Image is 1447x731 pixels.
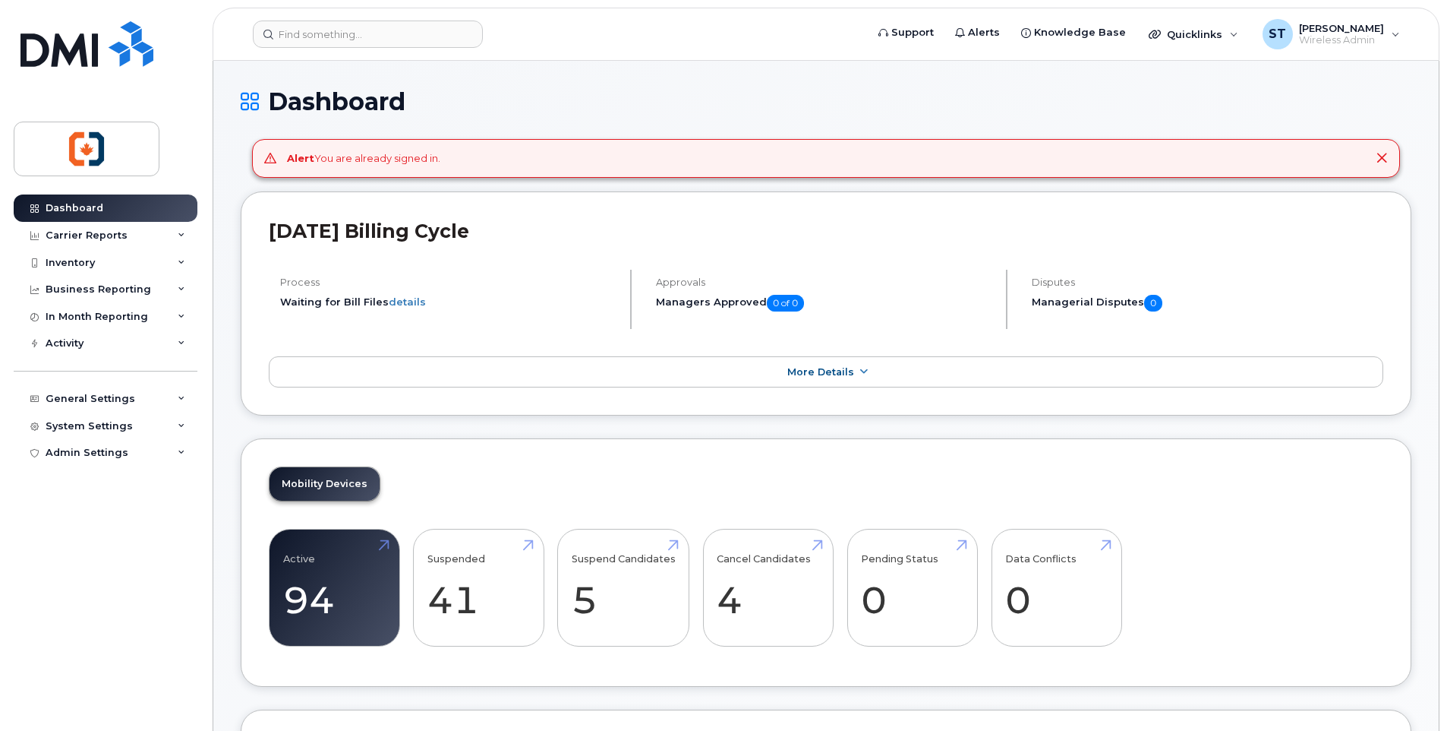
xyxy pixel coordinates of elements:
h5: Managerial Disputes [1032,295,1383,312]
a: details [389,296,426,308]
h1: Dashboard [241,88,1411,115]
a: Data Conflicts 0 [1005,538,1108,638]
a: Suspend Candidates 5 [572,538,676,638]
a: Suspended 41 [427,538,530,638]
h4: Process [280,277,617,288]
a: Active 94 [283,538,386,638]
span: More Details [787,366,854,378]
span: 0 [1144,295,1162,312]
li: Waiting for Bill Files [280,295,617,309]
h2: [DATE] Billing Cycle [269,220,1383,242]
strong: Alert [287,152,314,164]
span: 0 of 0 [767,295,804,312]
h5: Managers Approved [656,295,993,312]
h4: Disputes [1032,277,1383,288]
div: You are already signed in. [287,151,440,166]
a: Mobility Devices [270,467,380,501]
a: Cancel Candidates 4 [717,538,819,638]
a: Pending Status 0 [861,538,963,638]
h4: Approvals [656,277,993,288]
